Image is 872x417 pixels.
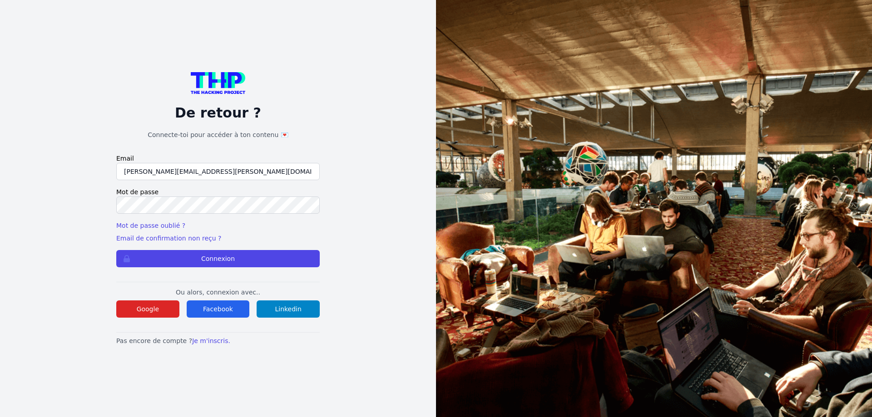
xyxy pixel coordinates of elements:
[116,288,320,297] p: Ou alors, connexion avec..
[192,337,230,344] a: Je m'inscris.
[116,163,320,180] input: Email
[116,300,179,318] button: Google
[187,300,250,318] button: Facebook
[116,250,320,267] button: Connexion
[257,300,320,318] button: Linkedin
[116,105,320,121] p: De retour ?
[191,72,245,94] img: logo
[116,336,320,345] p: Pas encore de compte ?
[116,187,320,196] label: Mot de passe
[116,235,221,242] a: Email de confirmation non reçu ?
[116,154,320,163] label: Email
[116,222,185,229] a: Mot de passe oublié ?
[116,130,320,139] h1: Connecte-toi pour accéder à ton contenu 💌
